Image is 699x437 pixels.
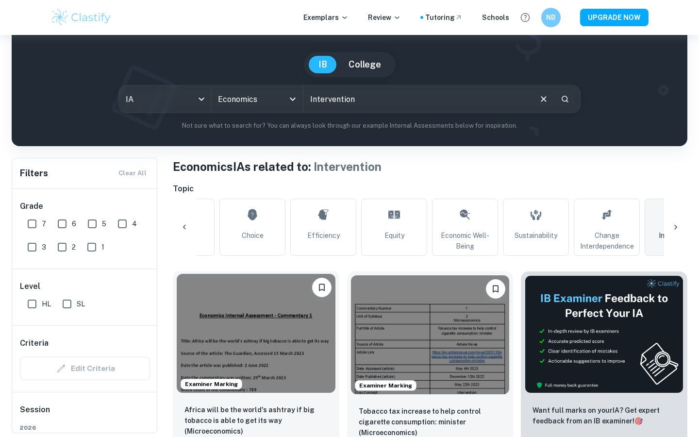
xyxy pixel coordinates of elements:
span: Economic Well-Being [436,230,494,252]
span: Intervention [314,160,382,173]
span: Sustainability [515,230,557,241]
p: Exemplars [303,12,349,23]
h6: NB [546,12,557,23]
span: Examiner Marking [181,380,242,388]
p: Africa will be the world's ashtray if big tobacco is able to get its way (Microeconomics) [184,404,328,437]
span: Examiner Marking [355,381,416,390]
img: Economics IA example thumbnail: Africa will be the world's ashtray if bi [177,274,335,393]
h6: Grade [20,201,150,212]
h1: Economics IAs related to: [173,158,687,175]
span: 2 [72,242,76,252]
span: Intervention [659,230,697,241]
button: Bookmark [312,278,332,297]
button: Search [557,91,573,107]
span: Choice [242,230,264,241]
span: 5 [102,218,106,229]
button: Clear [534,90,553,108]
button: UPGRADE NOW [580,9,649,26]
button: Bookmark [486,279,505,299]
span: 2026 [20,423,150,432]
h6: Topic [173,183,687,195]
img: Clastify logo [50,8,112,27]
h6: Session [20,404,150,423]
div: Criteria filters are unavailable when searching by topic [20,357,150,380]
span: 6 [72,218,76,229]
input: E.g. smoking and tax, tariffs, global economy... [303,85,531,113]
p: Want full marks on your IA ? Get expert feedback from an IB examiner! [533,405,676,426]
span: 4 [132,218,137,229]
span: Equity [384,230,404,241]
div: IA [119,85,211,113]
img: Economics IA example thumbnail: Tobacco tax increase to help control cig [351,275,510,394]
h6: Level [20,281,150,292]
button: NB [541,8,561,27]
a: Schools [482,12,509,23]
h6: Filters [20,167,48,180]
img: Thumbnail [525,275,683,393]
span: Change Interdependence [578,230,635,252]
button: Open [286,92,300,106]
p: Not sure what to search for? You can always look through our example Internal Assessments below f... [19,121,680,131]
button: Help and Feedback [517,9,533,26]
span: HL [42,299,51,309]
a: Tutoring [425,12,463,23]
span: 3 [42,242,46,252]
h6: Criteria [20,337,49,349]
span: Efficiency [307,230,340,241]
span: 🎯 [634,417,643,425]
button: IB [309,56,337,73]
span: 7 [42,218,46,229]
span: SL [77,299,85,309]
p: Review [368,12,401,23]
button: College [339,56,391,73]
span: 1 [101,242,104,252]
